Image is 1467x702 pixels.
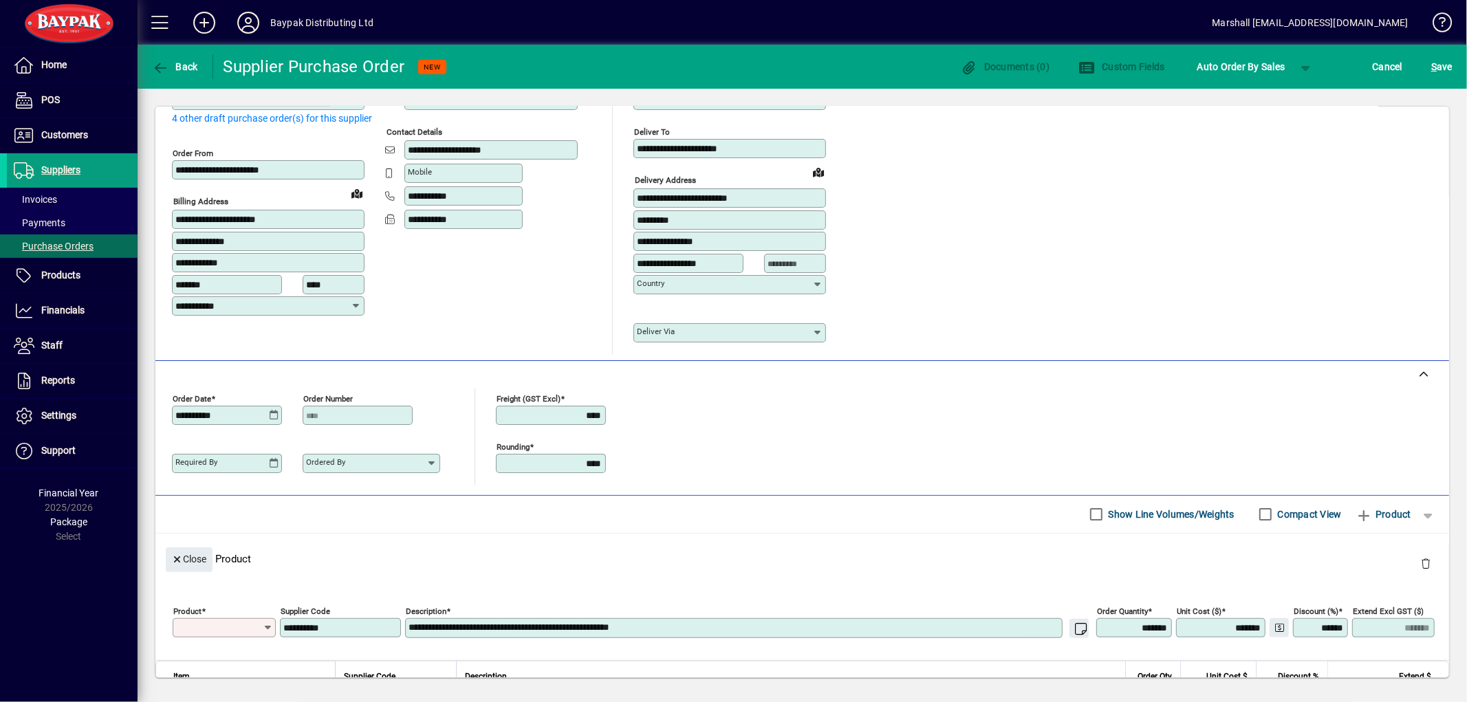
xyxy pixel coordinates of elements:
span: Financial Year [39,487,99,498]
mat-label: Rounding [497,441,530,451]
a: Staff [7,329,138,363]
mat-label: Product [173,606,202,615]
mat-label: Mobile [408,167,432,177]
label: Compact View [1275,507,1342,521]
span: POS [41,94,60,105]
span: Order Qty [1138,669,1172,684]
span: Unit Cost $ [1206,669,1248,684]
span: Suppliers [41,164,80,175]
button: Change Price Levels [1270,618,1289,637]
div: Supplier Purchase Order [224,56,405,78]
span: Close [171,548,207,571]
span: NEW [424,63,441,72]
a: Purchase Orders [7,234,138,258]
span: Financials [41,305,85,316]
span: Description [465,669,507,684]
span: Reports [41,375,75,386]
span: Support [41,445,76,456]
a: View on map [807,161,829,183]
mat-label: Deliver To [634,127,670,137]
span: Products [41,270,80,281]
mat-label: Freight (GST excl) [497,393,561,403]
span: ave [1431,56,1453,78]
button: Save [1428,54,1456,79]
span: Extend $ [1399,669,1431,684]
mat-label: Order number [303,393,353,403]
a: Payments [7,211,138,234]
span: Customers [41,129,88,140]
span: Discount % [1278,669,1319,684]
span: Documents (0) [960,61,1050,72]
span: Item [173,669,190,684]
button: Product [1349,502,1418,527]
label: Show Line Volumes/Weights [1106,507,1235,521]
span: Staff [41,340,63,351]
a: Home [7,48,138,83]
span: S [1431,61,1437,72]
mat-label: Discount (%) [1294,606,1338,615]
mat-label: Extend excl GST ($) [1353,606,1424,615]
mat-label: Deliver via [637,327,675,336]
mat-label: Order date [173,393,211,403]
button: Close [166,547,213,572]
a: Products [7,259,138,293]
span: Auto Order By Sales [1197,56,1285,78]
mat-label: Order from [173,149,213,158]
button: Custom Fields [1075,54,1169,79]
a: Knowledge Base [1422,3,1450,47]
a: View on map [346,182,368,204]
app-page-header-button: Back [138,54,213,79]
button: Auto Order By Sales [1191,54,1292,79]
div: Product [155,534,1449,584]
button: Back [149,54,202,79]
span: Settings [41,410,76,421]
a: Invoices [7,188,138,211]
span: Purchase Orders [14,241,94,252]
span: Invoices [14,194,57,205]
mat-label: Unit Cost ($) [1177,606,1221,615]
button: Add [182,10,226,35]
mat-label: Ordered by [306,457,345,467]
mat-label: Order Quantity [1097,606,1148,615]
button: Documents (0) [957,54,1053,79]
a: Settings [7,399,138,433]
mat-label: Supplier Code [281,606,330,615]
mat-label: Country [637,278,664,288]
app-page-header-button: Delete [1409,557,1442,569]
a: POS [7,83,138,118]
a: Reports [7,364,138,398]
span: Package [50,516,87,527]
a: Customers [7,118,138,153]
span: Custom Fields [1078,61,1165,72]
span: Home [41,59,67,70]
button: Cancel [1369,54,1406,79]
a: Financials [7,294,138,328]
app-page-header-button: Close [162,552,216,564]
span: Supplier Code [344,669,395,684]
mat-label: Required by [175,457,217,467]
div: Marshall [EMAIL_ADDRESS][DOMAIN_NAME] [1213,12,1409,34]
span: Cancel [1373,56,1403,78]
span: Payments [14,217,65,228]
button: Delete [1409,547,1442,580]
button: Profile [226,10,270,35]
span: Back [152,61,198,72]
span: Product [1356,503,1411,525]
div: Baypak Distributing Ltd [270,12,373,34]
mat-label: Description [406,606,446,615]
a: Support [7,434,138,468]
